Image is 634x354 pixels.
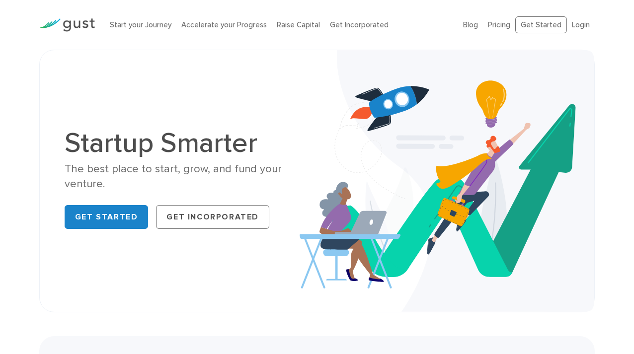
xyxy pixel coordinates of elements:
[65,129,310,157] h1: Startup Smarter
[277,20,320,29] a: Raise Capital
[181,20,267,29] a: Accelerate your Progress
[300,50,594,312] img: Startup Smarter Hero
[572,20,590,29] a: Login
[330,20,389,29] a: Get Incorporated
[488,20,510,29] a: Pricing
[463,20,478,29] a: Blog
[39,18,95,32] img: Gust Logo
[156,205,269,229] a: Get Incorporated
[65,205,149,229] a: Get Started
[110,20,171,29] a: Start your Journey
[515,16,567,34] a: Get Started
[65,162,310,191] div: The best place to start, grow, and fund your venture.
